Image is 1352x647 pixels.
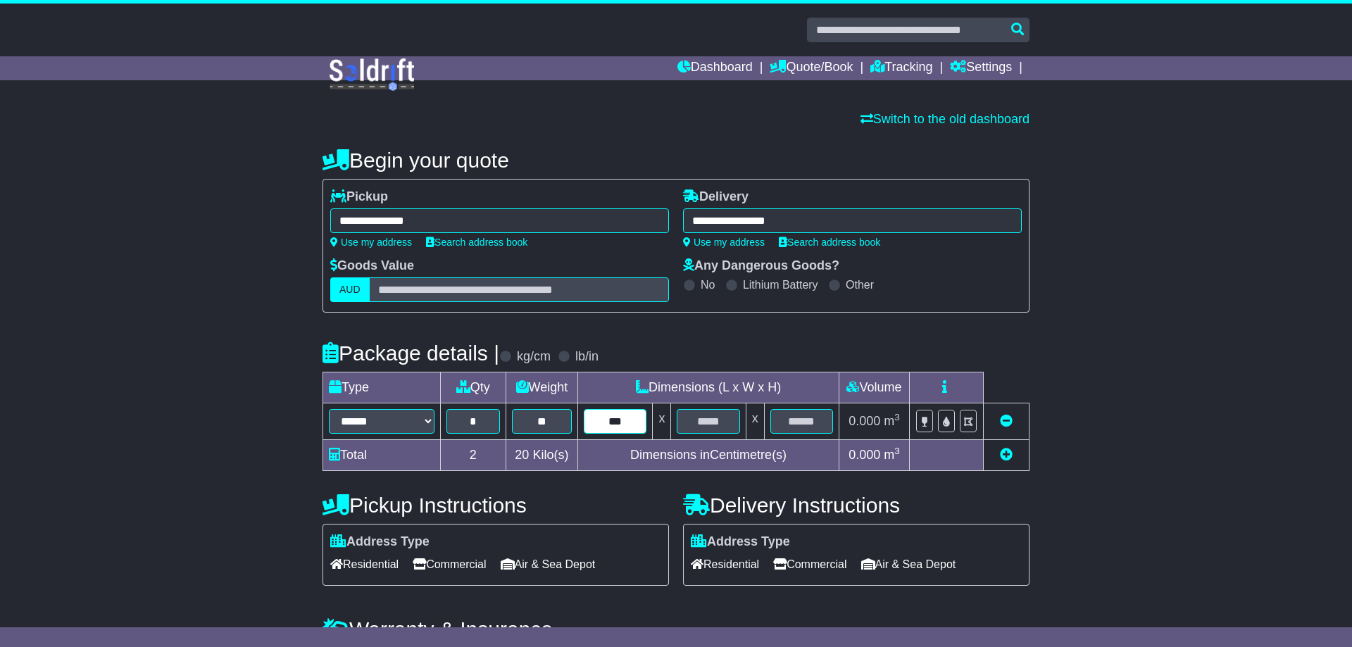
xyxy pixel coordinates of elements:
span: Residential [330,553,399,575]
td: 2 [441,440,506,471]
a: Quote/Book [770,56,853,80]
label: Lithium Battery [743,278,818,291]
a: Add new item [1000,448,1013,462]
sup: 3 [894,412,900,422]
span: Residential [691,553,759,575]
h4: Warranty & Insurance [323,617,1029,641]
span: Air & Sea Depot [861,553,956,575]
td: Dimensions (L x W x H) [578,372,839,403]
label: AUD [330,277,370,302]
td: Qty [441,372,506,403]
a: Search address book [426,237,527,248]
label: kg/cm [517,349,551,365]
span: 20 [515,448,529,462]
label: Pickup [330,189,388,205]
a: Settings [950,56,1012,80]
span: Commercial [413,553,486,575]
label: lb/in [575,349,599,365]
a: Switch to the old dashboard [860,112,1029,126]
h4: Delivery Instructions [683,494,1029,517]
label: Address Type [330,534,430,550]
span: m [884,414,900,428]
td: Weight [506,372,578,403]
h4: Pickup Instructions [323,494,669,517]
td: Total [323,440,441,471]
td: Dimensions in Centimetre(s) [578,440,839,471]
td: x [653,403,671,440]
td: x [746,403,764,440]
td: Volume [839,372,909,403]
span: 0.000 [849,414,880,428]
h4: Begin your quote [323,149,1029,172]
span: m [884,448,900,462]
td: Type [323,372,441,403]
a: Use my address [683,237,765,248]
span: Air & Sea Depot [501,553,596,575]
label: Goods Value [330,258,414,274]
a: Search address book [779,237,880,248]
a: Use my address [330,237,412,248]
a: Dashboard [677,56,753,80]
sup: 3 [894,446,900,456]
span: 0.000 [849,448,880,462]
td: Kilo(s) [506,440,578,471]
a: Tracking [870,56,932,80]
label: Delivery [683,189,749,205]
label: No [701,278,715,291]
label: Any Dangerous Goods? [683,258,839,274]
label: Other [846,278,874,291]
span: Commercial [773,553,846,575]
h4: Package details | [323,341,499,365]
label: Address Type [691,534,790,550]
a: Remove this item [1000,414,1013,428]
